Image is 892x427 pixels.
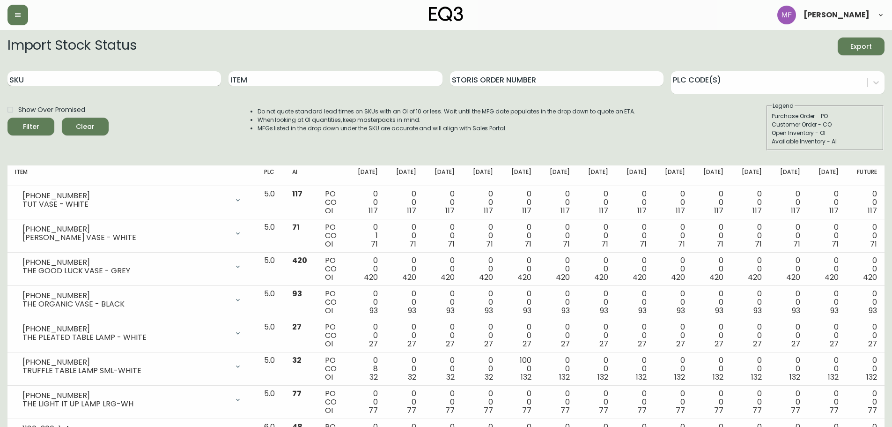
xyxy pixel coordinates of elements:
span: 93 [753,305,762,316]
div: PO CO [325,323,339,348]
div: 0 0 [623,256,647,282]
span: 420 [709,272,723,283]
th: [DATE] [808,165,846,186]
td: 5.0 [257,186,285,219]
span: 420 [594,272,608,283]
button: Export [838,37,885,55]
button: Filter [7,118,54,135]
div: 0 0 [700,223,723,248]
div: 0 0 [623,323,647,348]
div: 0 1 [354,223,378,248]
span: 27 [753,338,762,349]
div: 0 0 [777,356,800,382]
div: 0 0 [585,223,608,248]
div: 0 0 [431,323,455,348]
span: 93 [485,305,493,316]
div: 0 0 [738,190,762,215]
div: 0 0 [815,323,839,348]
span: 27 [484,338,493,349]
th: [DATE] [424,165,462,186]
div: [PHONE_NUMBER] [22,258,229,267]
span: 27 [523,338,531,349]
span: 93 [369,305,378,316]
div: 0 0 [431,223,455,248]
th: [DATE] [577,165,616,186]
th: [DATE] [693,165,731,186]
td: 5.0 [257,352,285,386]
div: 0 0 [854,190,877,215]
div: 0 0 [815,390,839,415]
span: 71 [640,239,647,249]
div: 0 0 [508,223,531,248]
span: 71 [371,239,378,249]
div: 0 0 [700,290,723,315]
span: 32 [408,372,416,382]
span: 117 [407,205,416,216]
div: 0 0 [738,323,762,348]
span: 71 [601,239,608,249]
div: 0 0 [623,390,647,415]
div: 0 0 [470,256,493,282]
div: 0 0 [393,256,416,282]
li: MFGs listed in the drop down under the SKU are accurate and will align with Sales Portal. [258,124,636,133]
th: PLC [257,165,285,186]
span: OI [325,305,333,316]
div: 0 0 [470,223,493,248]
th: Future [846,165,885,186]
span: 117 [868,205,877,216]
div: 0 0 [508,290,531,315]
div: 0 0 [854,290,877,315]
div: 0 0 [393,290,416,315]
div: 0 0 [354,256,378,282]
span: 117 [484,205,493,216]
span: 420 [671,272,685,283]
div: 0 0 [431,190,455,215]
div: 0 0 [700,356,723,382]
div: 0 0 [777,256,800,282]
span: 117 [522,205,531,216]
div: 0 0 [585,290,608,315]
div: 0 0 [470,356,493,382]
div: 0 0 [431,290,455,315]
span: 117 [599,205,608,216]
div: [PHONE_NUMBER]THE PLEATED TABLE LAMP - WHITE [15,323,249,344]
div: 0 0 [662,223,685,248]
div: TUT VASE - WHITE [22,200,229,209]
span: 132 [597,372,608,382]
span: 77 [560,405,570,416]
td: 5.0 [257,286,285,319]
span: OI [325,205,333,216]
div: 0 0 [623,223,647,248]
div: [PHONE_NUMBER]THE ORGANIC VASE - BLACK [15,290,249,310]
div: Available Inventory - AI [772,137,878,146]
img: 5fd4d8da6c6af95d0810e1fe9eb9239f [777,6,796,24]
span: 132 [674,372,685,382]
div: 0 0 [700,256,723,282]
span: 420 [441,272,455,283]
div: 0 0 [585,390,608,415]
th: [DATE] [654,165,693,186]
span: 71 [832,239,839,249]
th: [DATE] [616,165,654,186]
div: 0 0 [662,190,685,215]
div: THE LIGHT IT UP LAMP LRG-WH [22,400,229,408]
div: [PHONE_NUMBER] [22,325,229,333]
span: 71 [716,239,723,249]
div: 0 0 [662,290,685,315]
span: 93 [446,305,455,316]
div: 0 0 [777,390,800,415]
span: 420 [517,272,531,283]
div: 0 0 [815,356,839,382]
div: [PHONE_NUMBER] [22,225,229,233]
span: 420 [556,272,570,283]
div: Customer Order - CO [772,120,878,129]
span: 132 [789,372,800,382]
div: PO CO [325,290,339,315]
span: 117 [791,205,800,216]
div: 0 0 [585,323,608,348]
div: 0 0 [431,356,455,382]
span: 71 [486,239,493,249]
span: 93 [561,305,570,316]
legend: Legend [772,102,795,110]
div: [PHONE_NUMBER] [22,192,229,200]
